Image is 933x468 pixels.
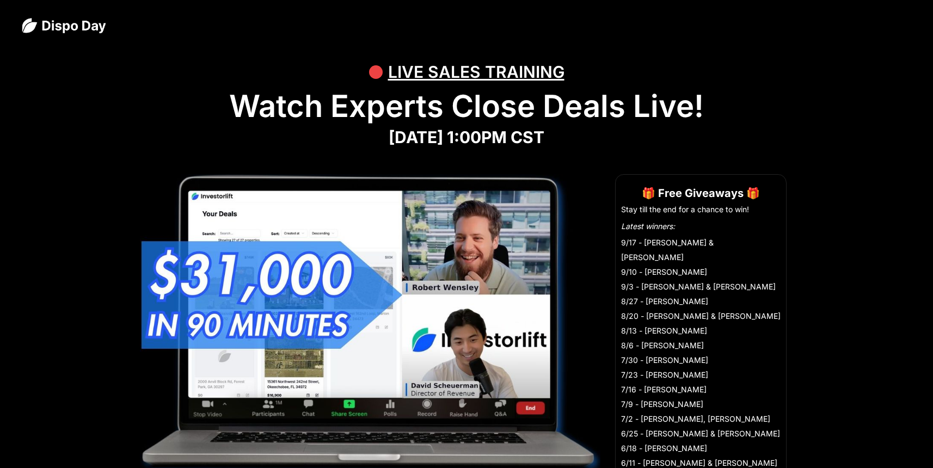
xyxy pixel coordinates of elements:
strong: [DATE] 1:00PM CST [389,127,544,147]
div: LIVE SALES TRAINING [388,56,564,88]
em: Latest winners: [621,221,675,231]
li: Stay till the end for a chance to win! [621,204,781,215]
h1: Watch Experts Close Deals Live! [22,88,911,125]
strong: 🎁 Free Giveaways 🎁 [642,187,760,200]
